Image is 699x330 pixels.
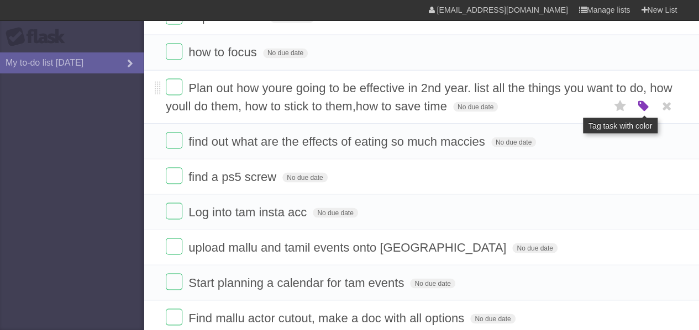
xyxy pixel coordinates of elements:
[166,78,182,95] label: Done
[166,203,182,219] label: Done
[166,81,672,113] span: Plan out how youre going to be effective in 2nd year. list all the things you want to do, how you...
[6,27,72,47] div: Flask
[410,278,455,288] span: No due date
[609,97,630,115] label: Star task
[313,207,358,217] span: No due date
[491,137,536,147] span: No due date
[188,275,407,289] span: Start planning a calendar for tam events
[188,134,487,148] span: find out what are the effects of eating so much maccies
[263,48,308,58] span: No due date
[166,132,182,148] label: Done
[166,273,182,290] label: Done
[470,313,515,323] span: No due date
[188,311,467,324] span: Find mallu actor cutout, make a doc with all options
[512,243,557,253] span: No due date
[453,102,498,111] span: No due date
[188,45,260,59] span: how to focus
[188,205,309,219] span: Log into tam insta acc
[188,169,279,183] span: find a ps5 screw
[282,172,327,182] span: No due date
[166,43,182,60] label: Done
[166,238,182,254] label: Done
[188,240,509,254] span: upload mallu and tamil events onto [GEOGRAPHIC_DATA]
[166,308,182,325] label: Done
[166,167,182,184] label: Done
